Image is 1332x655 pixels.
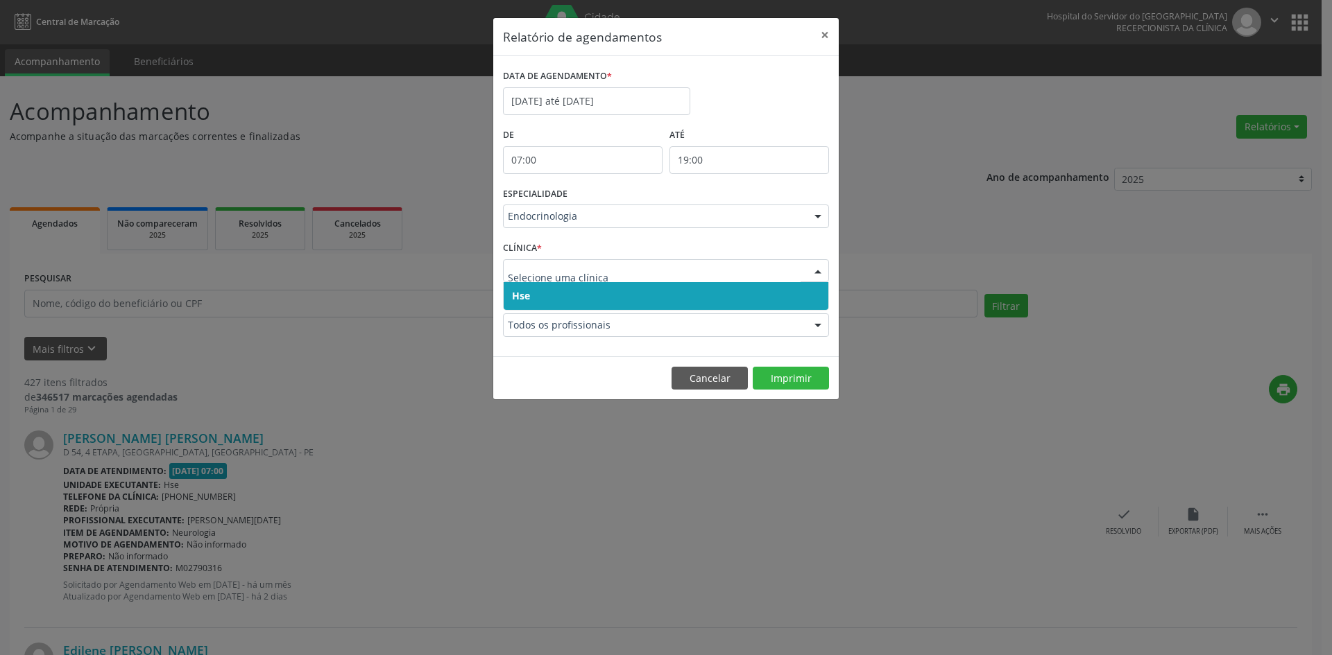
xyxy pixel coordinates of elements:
input: Selecione o horário final [669,146,829,174]
input: Selecione o horário inicial [503,146,663,174]
label: ESPECIALIDADE [503,184,567,205]
label: ATÉ [669,125,829,146]
span: Endocrinologia [508,209,801,223]
button: Imprimir [753,367,829,390]
input: Selecione uma clínica [508,264,801,292]
label: De [503,125,663,146]
button: Close [811,18,839,52]
label: DATA DE AGENDAMENTO [503,66,612,87]
h5: Relatório de agendamentos [503,28,662,46]
button: Cancelar [672,367,748,390]
input: Selecione uma data ou intervalo [503,87,690,115]
span: Todos os profissionais [508,318,801,332]
label: CLÍNICA [503,238,542,259]
span: Hse [512,289,530,302]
